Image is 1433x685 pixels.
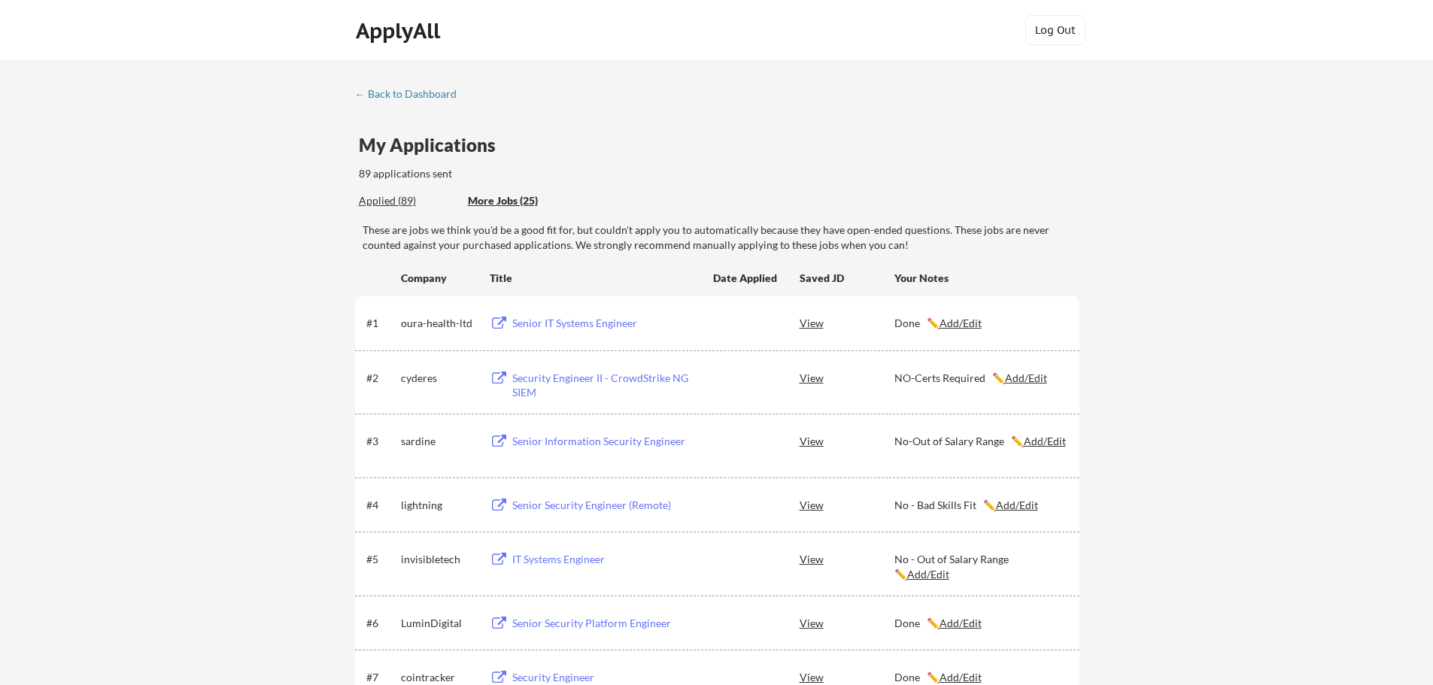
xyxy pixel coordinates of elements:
[401,670,476,685] div: cointracker
[512,552,699,567] div: IT Systems Engineer
[512,371,699,400] div: Security Engineer II - CrowdStrike NG SIEM
[800,309,894,336] div: View
[800,427,894,454] div: View
[800,264,894,291] div: Saved JD
[366,434,396,449] div: #3
[996,499,1038,511] u: Add/Edit
[366,670,396,685] div: #7
[894,498,1066,513] div: No - Bad Skills Fit ✏️
[800,609,894,636] div: View
[940,617,982,629] u: Add/Edit
[894,552,1066,581] div: No - Out of Salary Range ✏️
[894,316,1066,331] div: Done ✏️
[800,364,894,391] div: View
[1024,435,1066,447] u: Add/Edit
[894,271,1066,286] div: Your Notes
[800,545,894,572] div: View
[401,498,476,513] div: lightning
[512,316,699,331] div: Senior IT Systems Engineer
[356,18,445,44] div: ApplyAll
[490,271,699,286] div: Title
[366,371,396,386] div: #2
[907,568,949,580] u: Add/Edit
[355,88,468,103] a: ← Back to Dashboard
[894,434,1066,449] div: No-Out of Salary Range ✏️
[894,371,1066,386] div: NO-Certs Required ✏️
[1005,371,1047,384] u: Add/Edit
[468,193,578,209] div: These are job applications we think you'd be a good fit for, but couldn't apply you to automatica...
[512,670,699,685] div: Security Engineer
[366,616,396,631] div: #6
[355,89,468,99] div: ← Back to Dashboard
[359,166,650,181] div: 89 applications sent
[401,552,476,567] div: invisibletech
[800,491,894,518] div: View
[401,316,476,331] div: oura-health-ltd
[940,671,982,683] u: Add/Edit
[940,317,982,329] u: Add/Edit
[713,271,779,286] div: Date Applied
[366,552,396,567] div: #5
[468,193,578,208] div: More Jobs (25)
[512,498,699,513] div: Senior Security Engineer (Remote)
[894,616,1066,631] div: Done ✏️
[359,136,508,154] div: My Applications
[894,670,1066,685] div: Done ✏️
[363,223,1079,252] div: These are jobs we think you'd be a good fit for, but couldn't apply you to automatically because ...
[401,371,476,386] div: cyderes
[359,193,457,208] div: Applied (89)
[401,271,476,286] div: Company
[401,616,476,631] div: LuminDigital
[366,498,396,513] div: #4
[359,193,457,209] div: These are all the jobs you've been applied to so far.
[512,434,699,449] div: Senior Information Security Engineer
[366,316,396,331] div: #1
[1025,15,1085,45] button: Log Out
[401,434,476,449] div: sardine
[512,616,699,631] div: Senior Security Platform Engineer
